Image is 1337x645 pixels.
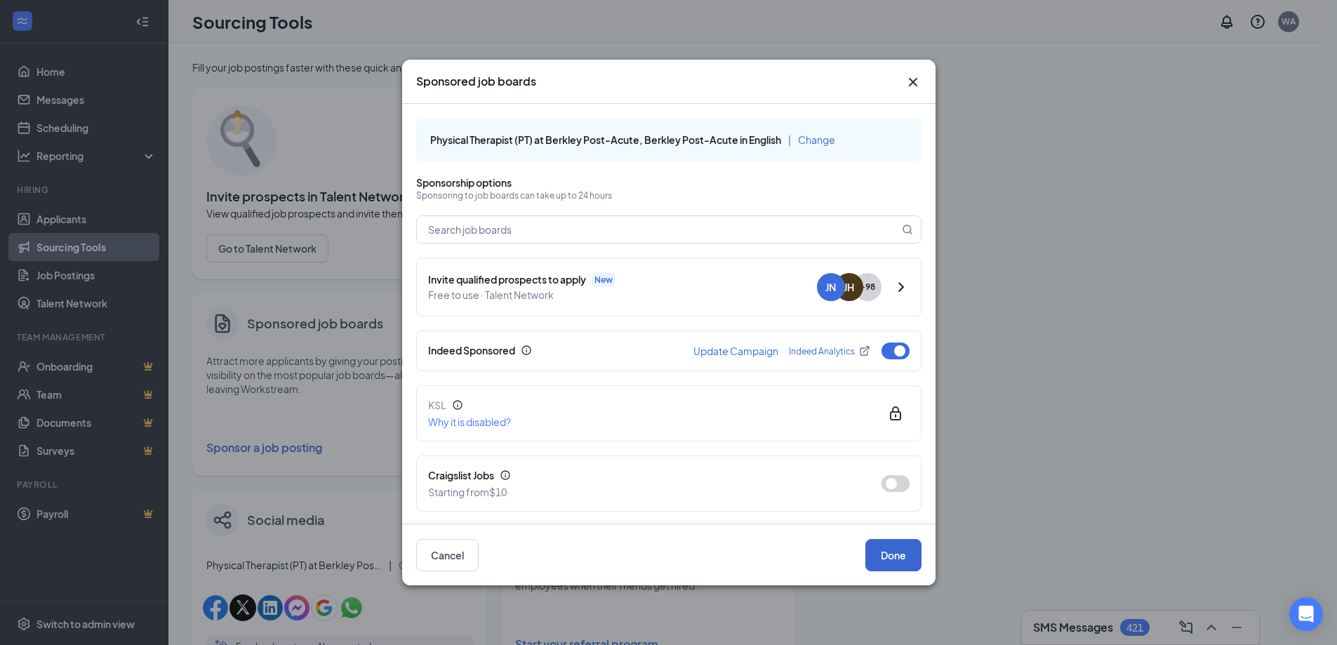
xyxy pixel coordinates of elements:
button: Cancel [416,539,479,571]
svg: Lock [887,405,904,422]
span: Change [798,133,835,146]
button: Close [905,74,922,91]
div: Craigslist Jobs [428,467,859,483]
input: Search job boards [417,216,899,243]
span: Why it is disabled? [428,415,511,428]
div: Open Intercom Messenger [1289,597,1323,631]
svg: Info [500,470,511,481]
svg: MagnifyingGlass [902,224,913,235]
div: JH [844,280,854,294]
button: Change [798,132,835,147]
span: New [594,274,613,286]
span: Free to use · Talent Network [428,287,817,302]
div: JN [825,280,836,294]
a: Indeed AnalyticsExternalLink [789,345,870,357]
div: Indeed Sponsored [428,343,682,358]
button: Done [865,539,922,571]
svg: Info [452,399,463,411]
p: Sponsorship options [416,175,922,189]
svg: Cross [905,74,922,91]
svg: ExternalLink [859,345,870,357]
svg: ChevronRight [893,279,910,295]
div: KSL [428,397,859,413]
span: + 98 [860,281,875,294]
span: | [788,133,791,146]
b: $10 [489,486,507,498]
h3: Sponsored job boards [416,74,536,89]
div: Starting from [428,484,507,500]
button: Update Campaign [693,346,778,356]
span: Physical Therapist (PT) at Berkley Post-Acute, Berkley Post-Acute in English [430,133,781,146]
p: Sponsoring to job boards can take up to 24 hours [416,189,922,201]
svg: Info [521,345,532,356]
span: Invite qualified prospects to apply [428,272,586,287]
